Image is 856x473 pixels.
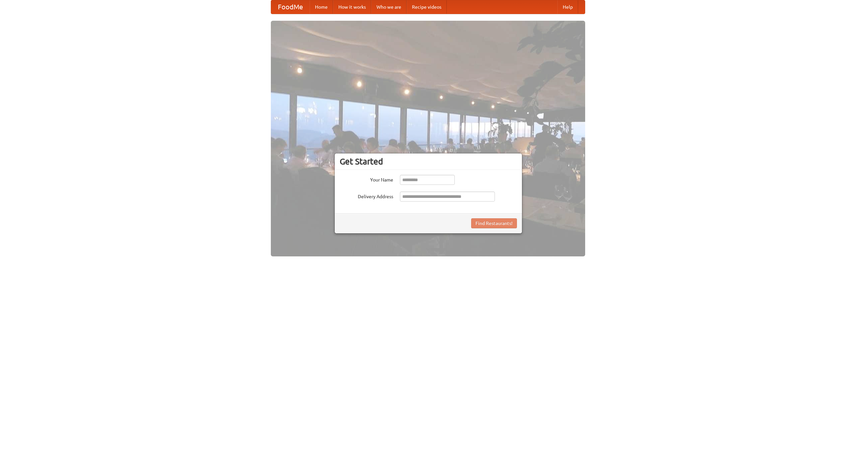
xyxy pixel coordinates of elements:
h3: Get Started [340,156,517,166]
a: Who we are [371,0,407,14]
label: Delivery Address [340,192,393,200]
a: Recipe videos [407,0,447,14]
a: Home [310,0,333,14]
a: How it works [333,0,371,14]
a: Help [557,0,578,14]
label: Your Name [340,175,393,183]
a: FoodMe [271,0,310,14]
button: Find Restaurants! [471,218,517,228]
